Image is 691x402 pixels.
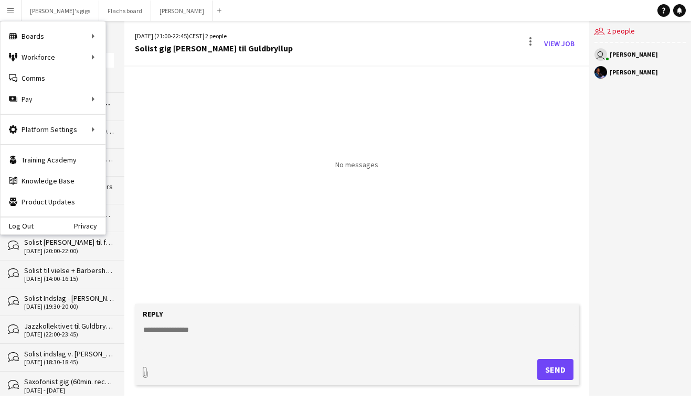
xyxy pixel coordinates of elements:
[24,331,114,338] div: [DATE] (22:00-23:45)
[1,170,105,191] a: Knowledge Base
[99,1,151,21] button: Flachs board
[24,247,114,255] div: [DATE] (20:00-22:00)
[594,21,686,43] div: 2 people
[610,51,658,58] div: [PERSON_NAME]
[151,1,213,21] button: [PERSON_NAME]
[1,26,105,47] div: Boards
[24,294,114,303] div: Solist Indslag - [PERSON_NAME]
[1,191,105,212] a: Product Updates
[135,31,293,41] div: [DATE] (21:00-22:45) | 2 people
[335,160,378,169] p: No messages
[24,266,114,275] div: Solist til vielse + Barbershop kor til reception
[189,32,203,40] span: CEST
[1,149,105,170] a: Training Academy
[1,47,105,68] div: Workforce
[24,358,114,366] div: [DATE] (18:30-18:45)
[24,377,114,386] div: Saxofonist gig (60min. reception 2x30min aften)
[1,68,105,89] a: Comms
[143,309,163,319] label: Reply
[74,222,105,230] a: Privacy
[1,222,34,230] a: Log Out
[540,35,579,52] a: View Job
[24,321,114,331] div: Jazzkollektivet til Guldbryllup
[24,237,114,247] div: Solist [PERSON_NAME] til fødselsdag
[24,387,114,394] div: [DATE] - [DATE]
[24,275,114,283] div: [DATE] (14:00-16:15)
[135,44,293,53] div: Solist gig [PERSON_NAME] til Guldbryllup
[24,349,114,358] div: Solist indslag v. [PERSON_NAME]
[537,359,573,380] button: Send
[610,69,658,75] div: [PERSON_NAME]
[1,89,105,110] div: Pay
[1,119,105,140] div: Platform Settings
[24,303,114,310] div: [DATE] (19:30-20:00)
[22,1,99,21] button: [PERSON_NAME]'s gigs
